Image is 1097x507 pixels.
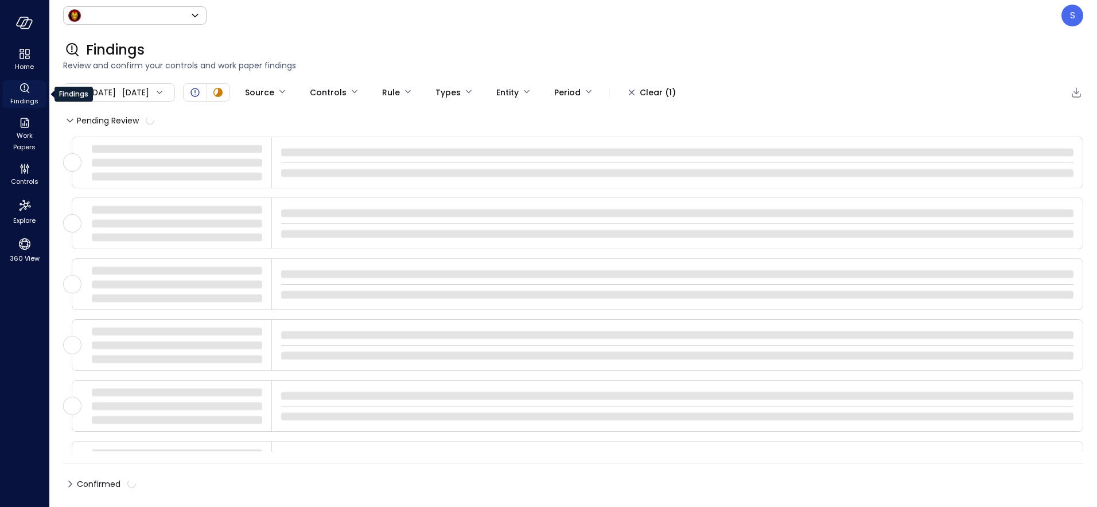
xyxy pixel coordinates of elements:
div: Work Papers [2,115,46,154]
div: Home [2,46,46,73]
div: Period [554,83,581,102]
div: 360 View [2,234,46,265]
span: calculating... [146,116,154,125]
div: Source [245,83,274,102]
span: Home [15,61,34,72]
button: Clear (1) [619,83,685,102]
div: Open [188,86,202,99]
div: Types [435,83,461,102]
div: In Progress [211,86,225,99]
span: Explore [13,215,36,226]
span: [DATE] [89,86,116,99]
span: Findings [10,95,38,107]
div: Controls [2,161,46,188]
img: Icon [68,9,81,22]
div: Findings [2,80,46,108]
span: calculating... [127,479,136,488]
span: Controls [11,176,38,187]
span: Confirmed [77,475,136,493]
div: Controls [310,83,347,102]
div: Findings [55,87,93,102]
span: Review and confirm your controls and work paper findings [63,59,1083,72]
div: Steve Sovik [1061,5,1083,26]
div: Explore [2,195,46,227]
span: Work Papers [7,130,42,153]
div: Clear (1) [640,86,676,100]
div: Rule [382,83,400,102]
p: S [1070,9,1075,22]
div: Entity [496,83,519,102]
span: 360 View [10,253,40,264]
span: Findings [86,41,145,59]
span: Pending Review [77,111,154,130]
